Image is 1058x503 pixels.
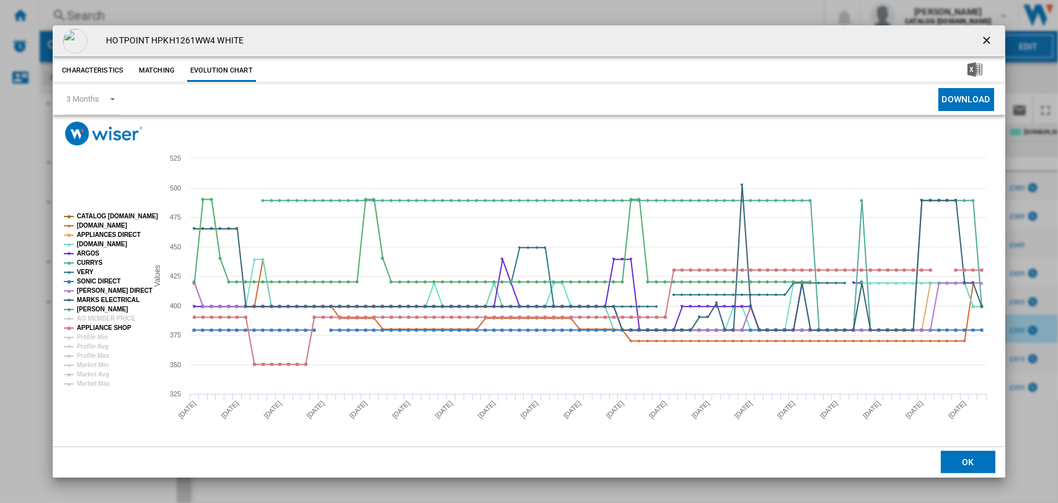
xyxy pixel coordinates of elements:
[77,250,100,257] tspan: ARGOS
[170,243,181,251] tspan: 450
[170,331,181,339] tspan: 375
[77,315,135,322] tspan: AO MEMBER PRICE
[819,399,839,420] tspan: [DATE]
[220,399,240,420] tspan: [DATE]
[77,259,103,266] tspan: CURRYS
[100,35,244,47] h4: HOTPOINT HPKH1261WW4 WHITE
[776,399,796,420] tspan: [DATE]
[77,380,110,387] tspan: Market Max
[77,343,108,350] tspan: Profile Avg
[434,399,454,420] tspan: [DATE]
[938,88,994,111] button: Download
[391,399,412,420] tspan: [DATE]
[77,296,139,303] tspan: MARKS ELECTRICAL
[170,184,181,192] tspan: 500
[77,278,120,285] tspan: SONIC DIRECT
[690,399,711,420] tspan: [DATE]
[77,334,108,341] tspan: Profile Min
[77,352,110,359] tspan: Profile Max
[65,122,143,146] img: logo_wiser_300x94.png
[947,399,968,420] tspan: [DATE]
[862,399,882,420] tspan: [DATE]
[968,62,982,77] img: excel-24x24.png
[77,269,94,275] tspan: VERY
[170,302,181,309] tspan: 400
[77,231,141,238] tspan: APPLIANCES DIRECT
[605,399,625,420] tspan: [DATE]
[77,362,108,368] tspan: Market Min
[77,324,131,331] tspan: APPLIANCE SHOP
[66,94,99,104] div: 3 Months
[263,399,283,420] tspan: [DATE]
[170,272,181,280] tspan: 425
[77,287,152,294] tspan: [PERSON_NAME] DIRECT
[941,451,995,473] button: OK
[170,213,181,221] tspan: 475
[130,60,184,82] button: Matching
[477,399,497,420] tspan: [DATE]
[53,25,1005,478] md-dialog: Product popup
[154,265,162,287] tspan: Values
[562,399,583,420] tspan: [DATE]
[904,399,925,420] tspan: [DATE]
[77,222,127,229] tspan: [DOMAIN_NAME]
[170,361,181,368] tspan: 350
[77,306,128,313] tspan: [PERSON_NAME]
[170,154,181,162] tspan: 525
[59,60,126,82] button: Characteristics
[976,29,1000,53] button: getI18NText('BUTTONS.CLOSE_DIALOG')
[348,399,369,420] tspan: [DATE]
[177,399,198,420] tspan: [DATE]
[63,29,87,53] img: empty.gif
[733,399,754,420] tspan: [DATE]
[77,241,127,247] tspan: [DOMAIN_NAME]
[306,399,326,420] tspan: [DATE]
[77,371,109,378] tspan: Market Avg
[519,399,540,420] tspan: [DATE]
[187,60,256,82] button: Evolution chart
[77,213,158,220] tspan: CATALOG [DOMAIN_NAME]
[170,390,181,398] tspan: 325
[948,60,1002,82] button: Download in Excel
[981,34,995,49] ng-md-icon: getI18NText('BUTTONS.CLOSE_DIALOG')
[648,399,668,420] tspan: [DATE]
